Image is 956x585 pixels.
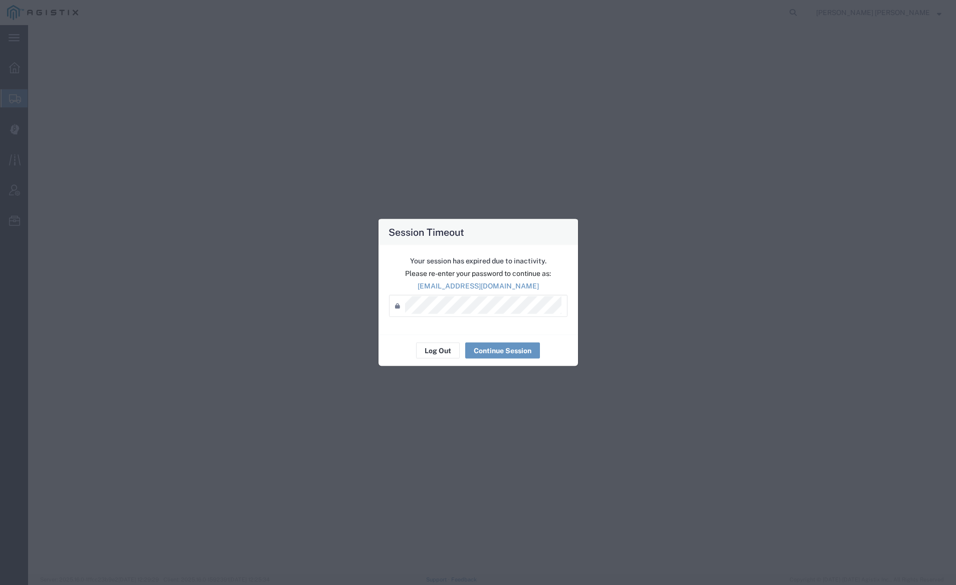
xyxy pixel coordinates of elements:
p: [EMAIL_ADDRESS][DOMAIN_NAME] [389,281,567,291]
button: Continue Session [465,343,540,359]
button: Log Out [416,343,460,359]
p: Please re-enter your password to continue as: [389,268,567,279]
h4: Session Timeout [389,225,464,239]
p: Your session has expired due to inactivity. [389,256,567,266]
